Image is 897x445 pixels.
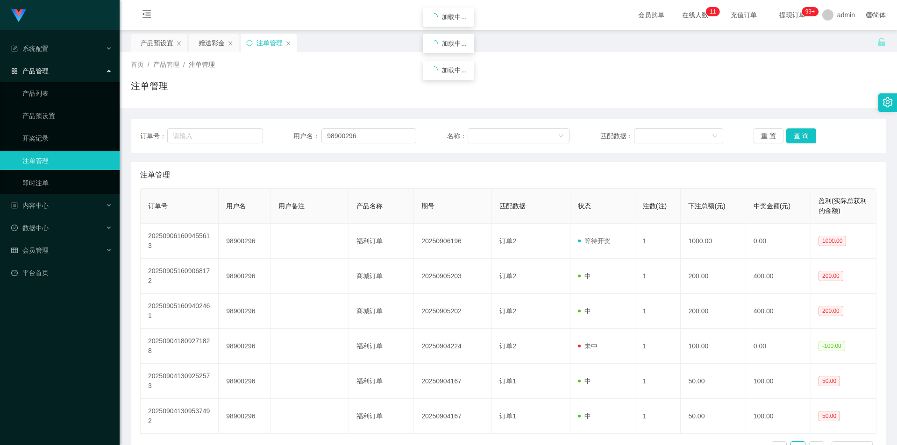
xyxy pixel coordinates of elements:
[819,236,846,246] span: 1000.00
[11,247,18,254] i: 图标: table
[681,329,746,364] td: 100.00
[349,399,414,434] td: 福利订单
[578,272,591,280] span: 中
[635,294,681,329] td: 1
[558,133,564,140] i: 图标: down
[141,399,219,434] td: 202509041309537492
[819,341,845,351] span: -100.00
[819,271,843,281] span: 200.00
[681,294,746,329] td: 200.00
[22,174,112,192] a: 即时注单
[578,377,591,385] span: 中
[11,9,26,22] img: logo.9652507e.png
[578,237,611,245] span: 等待开奖
[430,13,438,21] i: icon: loading
[447,131,468,141] span: 名称：
[578,202,591,210] span: 状态
[246,40,253,46] i: 图标: sync
[131,79,168,93] h1: 注单管理
[414,364,492,399] td: 20250904167
[746,224,811,259] td: 0.00
[11,68,18,74] i: 图标: appstore-o
[256,34,283,52] div: 注单管理
[148,61,149,68] span: /
[226,202,246,210] span: 用户名
[219,224,271,259] td: 98900296
[349,224,414,259] td: 福利订单
[786,128,816,143] button: 查 询
[11,202,49,209] span: 内容中心
[176,41,182,46] i: 图标: close
[11,202,18,209] i: 图标: profile
[635,224,681,259] td: 1
[819,411,840,421] span: 50.00
[349,364,414,399] td: 福利订单
[141,329,219,364] td: 202509041809271828
[278,202,305,210] span: 用户备注
[635,364,681,399] td: 1
[148,202,168,210] span: 订单号
[706,7,719,16] sup: 11
[167,128,263,143] input: 请输入
[219,364,271,399] td: 98900296
[819,197,867,214] span: 盈利(实际总获利的金额)
[441,66,467,74] span: 加载中...
[349,294,414,329] td: 商城订单
[11,225,18,231] i: 图标: check-circle-o
[677,12,713,18] span: 在线人数
[349,329,414,364] td: 福利订单
[22,151,112,170] a: 注单管理
[430,40,438,47] i: icon: loading
[499,202,526,210] span: 匹配数据
[414,329,492,364] td: 20250904224
[219,294,271,329] td: 98900296
[141,34,173,52] div: 产品预设置
[11,67,49,75] span: 产品管理
[11,263,112,282] a: 图标: dashboard平台首页
[11,247,49,254] span: 会员管理
[746,294,811,329] td: 400.00
[22,129,112,148] a: 开奖记录
[499,377,516,385] span: 订单1
[754,202,790,210] span: 中奖金额(元)
[754,128,783,143] button: 重 置
[441,40,467,47] span: 加载中...
[321,128,416,143] input: 请输入
[441,13,467,21] span: 加载中...
[293,131,321,141] span: 用户名：
[802,7,819,16] sup: 1094
[688,202,725,210] span: 下注总额(元)
[11,45,49,52] span: 系统配置
[819,376,840,386] span: 50.00
[713,7,716,16] p: 1
[414,224,492,259] td: 20250906196
[153,61,179,68] span: 产品管理
[414,294,492,329] td: 20250905202
[775,12,810,18] span: 提现订单
[22,106,112,125] a: 产品预设置
[356,202,383,210] span: 产品名称
[746,399,811,434] td: 100.00
[11,224,49,232] span: 数据中心
[499,272,516,280] span: 订单2
[141,259,219,294] td: 202509051609068172
[600,131,634,141] span: 匹配数据：
[189,61,215,68] span: 注单管理
[22,84,112,103] a: 产品列表
[141,224,219,259] td: 202509061609455613
[578,342,598,350] span: 未中
[414,399,492,434] td: 20250904167
[228,41,233,46] i: 图标: close
[131,61,144,68] span: 首页
[430,66,438,74] i: icon: loading
[414,259,492,294] td: 20250905203
[349,259,414,294] td: 商城订单
[11,45,18,52] i: 图标: form
[877,38,886,46] i: 图标: unlock
[635,259,681,294] td: 1
[219,329,271,364] td: 98900296
[866,12,873,18] i: 图标: global
[219,259,271,294] td: 98900296
[140,131,167,141] span: 订单号：
[712,133,718,140] i: 图标: down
